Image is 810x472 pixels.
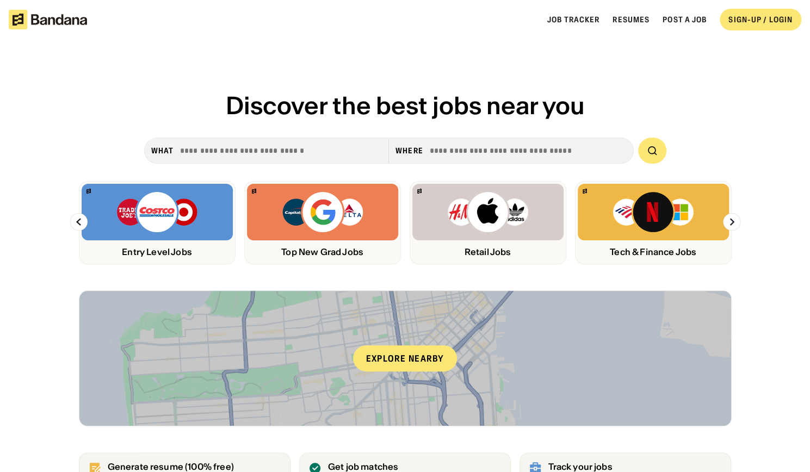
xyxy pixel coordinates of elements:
[328,462,484,472] div: Get job matches
[79,181,236,264] a: Bandana logoTrader Joe’s, Costco, Target logosEntry Level Jobs
[247,247,398,257] div: Top New Grad Jobs
[226,90,585,121] span: Discover the best jobs near you
[79,291,731,426] a: Explore nearby
[547,15,599,24] a: Job Tracker
[447,190,529,234] img: H&M, Apply, Adidas logos
[244,181,401,264] a: Bandana logoCapital One, Google, Delta logosTop New Grad Jobs
[70,213,88,231] img: Left Arrow
[82,247,233,257] div: Entry Level Jobs
[723,213,740,231] img: Right Arrow
[578,247,729,257] div: Tech & Finance Jobs
[583,189,587,194] img: Bandana logo
[9,10,87,29] img: Bandana logotype
[612,190,694,234] img: Bank of America, Netflix, Microsoft logos
[410,181,566,264] a: Bandana logoH&M, Apply, Adidas logosRetail Jobs
[353,345,457,371] div: Explore nearby
[663,15,707,24] a: Post a job
[548,462,690,472] div: Track your jobs
[108,462,245,472] div: Generate resume
[613,15,650,24] a: Resumes
[116,190,199,234] img: Trader Joe’s, Costco, Target logos
[151,146,174,156] div: what
[281,190,364,234] img: Capital One, Google, Delta logos
[575,181,732,264] a: Bandana logoBank of America, Netflix, Microsoft logosTech & Finance Jobs
[185,461,234,472] span: (100% free)
[417,189,422,194] img: Bandana logo
[412,247,564,257] div: Retail Jobs
[252,189,256,194] img: Bandana logo
[86,189,91,194] img: Bandana logo
[395,146,423,156] div: Where
[728,15,793,24] div: SIGN-UP / LOGIN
